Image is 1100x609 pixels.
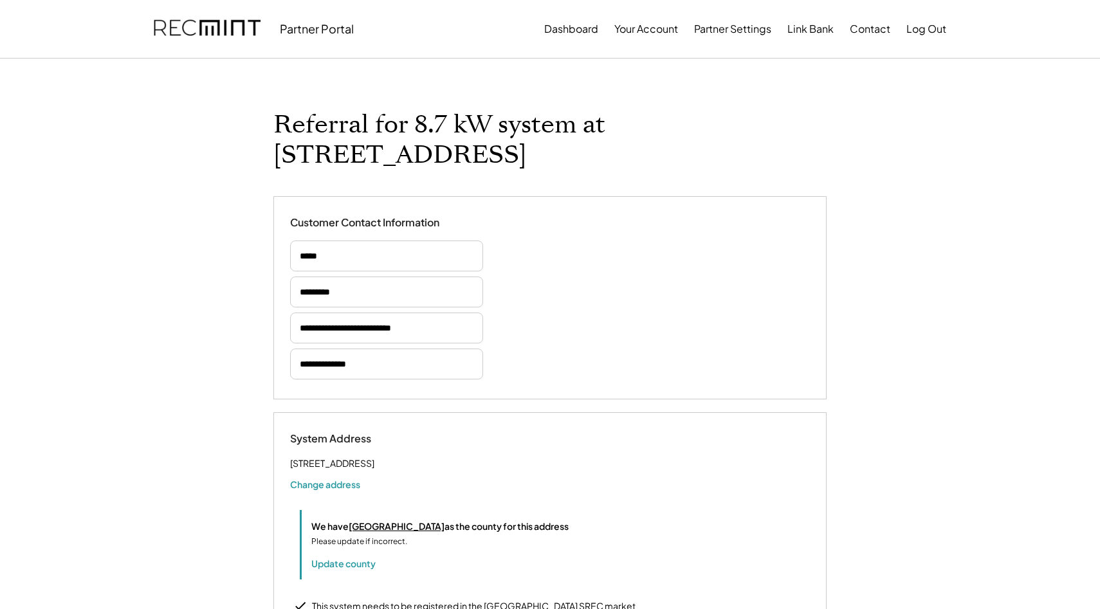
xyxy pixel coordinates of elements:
[787,16,834,42] button: Link Bank
[290,216,439,230] div: Customer Contact Information
[290,478,360,491] button: Change address
[290,432,419,446] div: System Address
[906,16,946,42] button: Log Out
[290,455,374,471] div: [STREET_ADDRESS]
[311,536,407,547] div: Please update if incorrect.
[850,16,890,42] button: Contact
[349,520,445,532] u: [GEOGRAPHIC_DATA]
[544,16,598,42] button: Dashboard
[280,21,354,36] div: Partner Portal
[311,557,376,570] button: Update county
[614,16,678,42] button: Your Account
[311,520,569,533] div: We have as the county for this address
[154,7,261,51] img: recmint-logotype%403x.png
[273,110,827,170] h1: Referral for 8.7 kW system at [STREET_ADDRESS]
[694,16,771,42] button: Partner Settings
